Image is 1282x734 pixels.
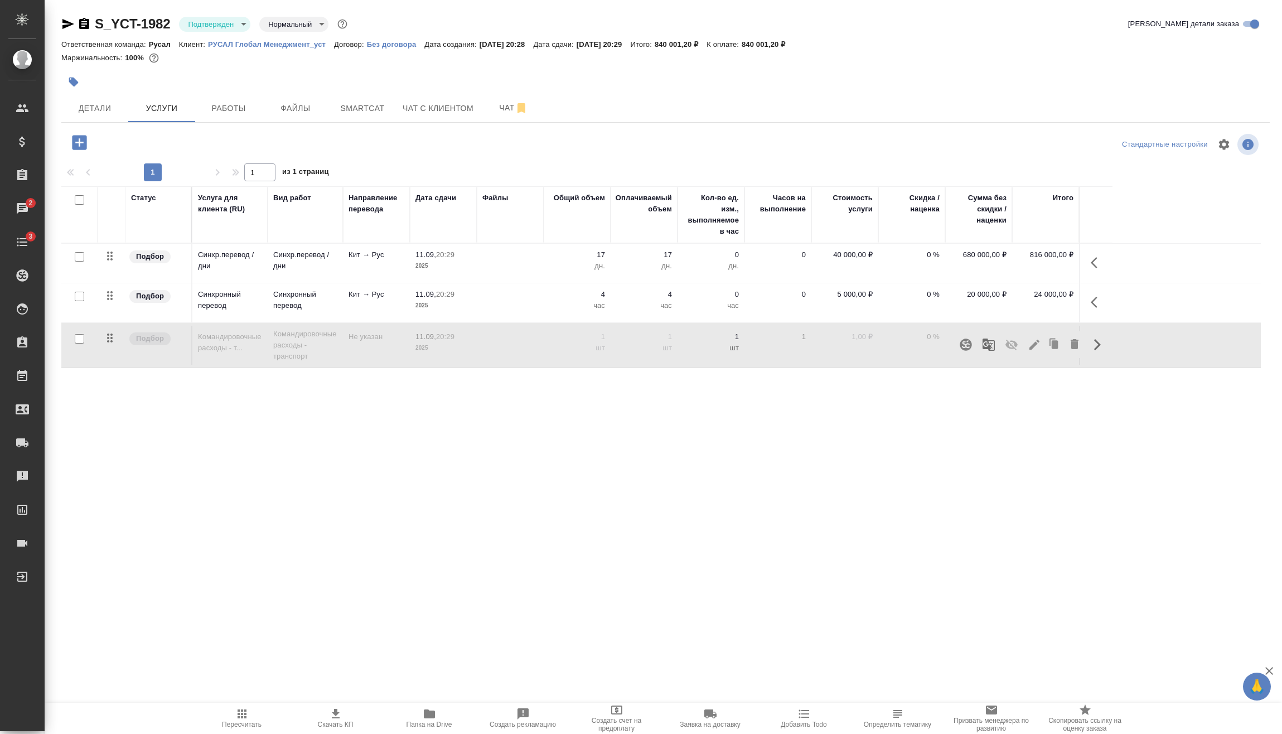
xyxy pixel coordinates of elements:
p: 2025 [415,300,471,311]
p: час [683,300,739,311]
p: 840 001,20 ₽ [655,40,707,49]
p: шт [616,342,672,354]
p: Синхр.перевод /дни [198,249,262,272]
div: Подтвержден [179,17,250,32]
p: Подбор [136,251,164,262]
p: 20:29 [436,332,454,341]
button: Скопировать ссылку для ЯМессенджера [61,17,75,31]
p: 1,00 ₽ [817,331,873,342]
p: 11.09, [415,332,436,341]
span: Smartcat [336,102,389,115]
div: Скидка / наценка [884,192,940,215]
p: Русал [149,40,179,49]
p: Клиент: [179,40,208,49]
button: Подтвержден [185,20,237,29]
p: 1 [549,331,605,342]
p: 17 [549,249,605,260]
button: Добавить услугу [64,131,95,154]
div: Вид работ [273,192,311,204]
p: Без договора [367,40,425,49]
div: Итого [1053,192,1073,204]
button: Редактировать [1025,331,1044,358]
p: 20:29 [436,290,454,298]
a: S_YCT-1982 [95,16,170,31]
p: [DATE] 20:29 [577,40,631,49]
div: Услуга для клиента (RU) [198,192,262,215]
button: Удалить [1065,331,1084,358]
button: 🙏 [1243,673,1271,701]
td: 0 [744,244,811,283]
span: Посмотреть информацию [1237,134,1261,155]
div: Сумма без скидки / наценки [951,192,1007,226]
td: 1 [744,326,811,365]
p: 0 % [884,249,940,260]
p: Подбор [136,333,164,344]
div: split button [1119,136,1211,153]
p: Дата сдачи: [533,40,576,49]
p: 2025 [415,260,471,272]
span: Чат [487,101,540,115]
div: Статус [131,192,156,204]
p: дн. [549,260,605,272]
p: дн. [616,260,672,272]
p: 24 000,00 ₽ [1018,289,1073,300]
button: Рекомендация движка МТ [975,331,1002,358]
p: [DATE] 20:28 [480,40,534,49]
p: 840 001,20 ₽ [742,40,794,49]
a: РУСАЛ Глобал Менеджмент_уст [208,39,334,49]
p: Маржинальность: [61,54,125,62]
p: 1,00 ₽ [951,331,1007,342]
p: 680 000,00 ₽ [951,249,1007,260]
p: Ответственная команда: [61,40,149,49]
div: Часов на выполнение [750,192,806,215]
div: Подтвержден [259,17,328,32]
a: 3 [3,228,42,256]
button: Не учитывать [998,331,1025,358]
button: Нормальный [265,20,315,29]
button: Скопировать ссылку [78,17,91,31]
p: 11.09, [415,290,436,298]
p: Командировочные расходы - транспорт [273,329,337,362]
p: 11.09, [415,250,436,259]
p: К оплате: [707,40,742,49]
p: 0 % [884,331,940,342]
p: Синхронный перевод [273,289,337,311]
button: Добавить тэг [61,70,86,94]
p: 1 [683,331,739,342]
span: Детали [68,102,122,115]
div: Кол-во ед. изм., выполняемое в час [683,192,739,237]
p: Синхронный перевод [198,289,262,311]
span: Услуги [135,102,188,115]
p: 5 000,00 ₽ [817,289,873,300]
div: Общий объем [554,192,605,204]
a: 2 [3,195,42,223]
span: Файлы [269,102,322,115]
p: дн. [683,260,739,272]
span: Настроить таблицу [1211,131,1237,158]
div: Оплачиваемый объем [616,192,672,215]
p: 100% [125,54,147,62]
p: 4 [549,289,605,300]
p: 20:29 [436,250,454,259]
p: час [616,300,672,311]
span: 2 [22,197,39,209]
span: [PERSON_NAME] детали заказа [1128,18,1239,30]
div: Стоимость услуги [817,192,873,215]
p: 0 % [884,289,940,300]
p: 1 [616,331,672,342]
p: час [549,300,605,311]
button: Показать кнопки [1084,289,1111,316]
button: Доп статусы указывают на важность/срочность заказа [335,17,350,31]
span: из 1 страниц [282,165,329,181]
a: Без договора [367,39,425,49]
p: 0 [683,289,739,300]
button: Привязать к услуге проект Smartcat [952,331,979,358]
p: Командировочные расходы - т... [198,331,262,354]
div: Дата сдачи [415,192,456,204]
button: Клонировать [1044,331,1065,358]
div: Файлы [482,192,508,204]
p: 816 000,00 ₽ [1018,249,1073,260]
p: 0 [683,249,739,260]
span: Работы [202,102,255,115]
p: Дата создания: [424,40,479,49]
